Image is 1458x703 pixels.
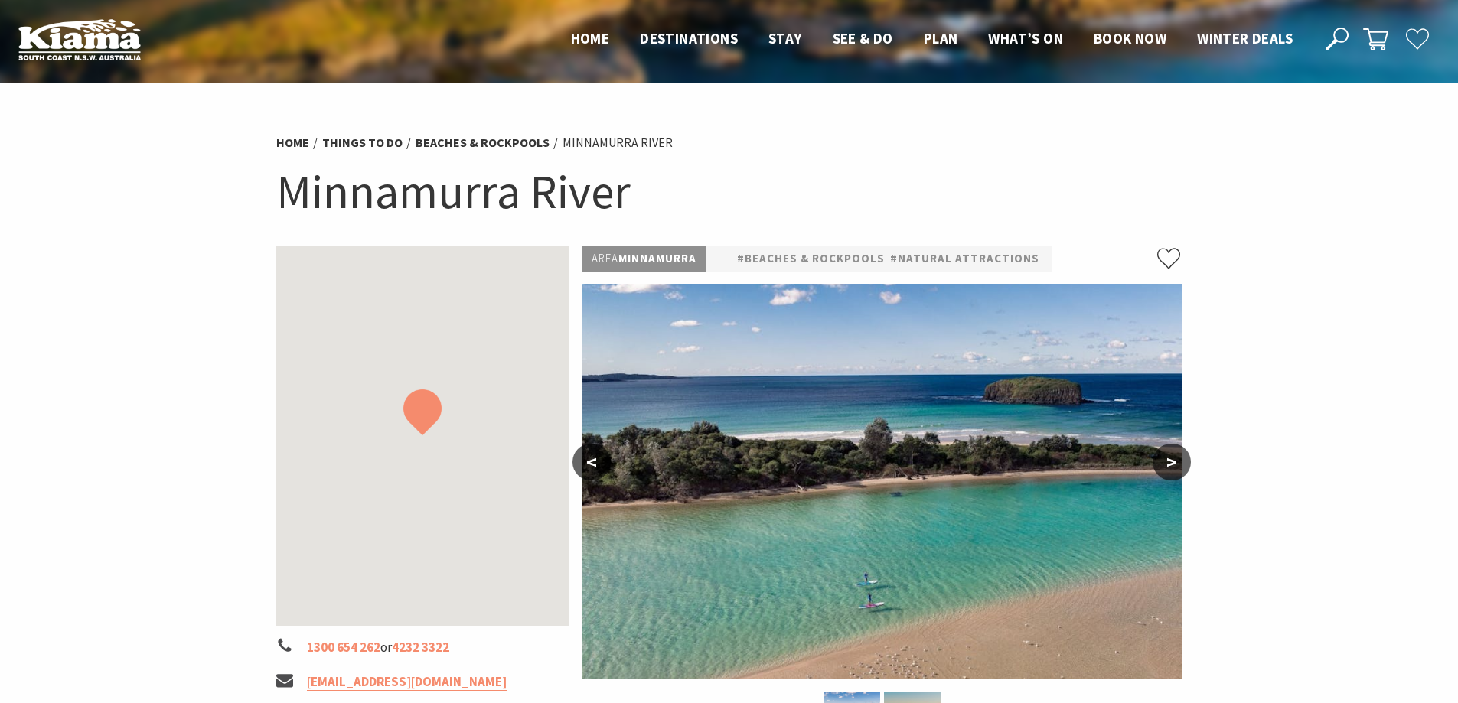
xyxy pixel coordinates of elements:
span: Plan [924,29,958,47]
a: Home [276,135,309,151]
a: #Beaches & Rockpools [737,249,885,269]
a: 4232 3322 [392,639,449,656]
a: 1300 654 262 [307,639,380,656]
a: Things To Do [322,135,403,151]
button: > [1153,444,1191,480]
img: SUP Minnamurra River [582,284,1182,679]
a: [EMAIL_ADDRESS][DOMAIN_NAME] [307,673,507,691]
nav: Main Menu [556,27,1308,52]
li: Minnamurra River [563,133,673,153]
button: < [572,444,611,480]
img: Kiama Logo [18,18,141,60]
span: Winter Deals [1197,29,1293,47]
span: Stay [768,29,802,47]
span: Home [571,29,610,47]
span: What’s On [988,29,1063,47]
span: Area [592,251,618,265]
li: or [276,637,570,658]
a: Beaches & Rockpools [416,135,550,151]
span: Destinations [640,29,738,47]
span: Book now [1094,29,1166,47]
span: See & Do [833,29,893,47]
h1: Minnamurra River [276,161,1182,223]
a: #Natural Attractions [890,249,1039,269]
p: Minnamurra [582,246,706,272]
